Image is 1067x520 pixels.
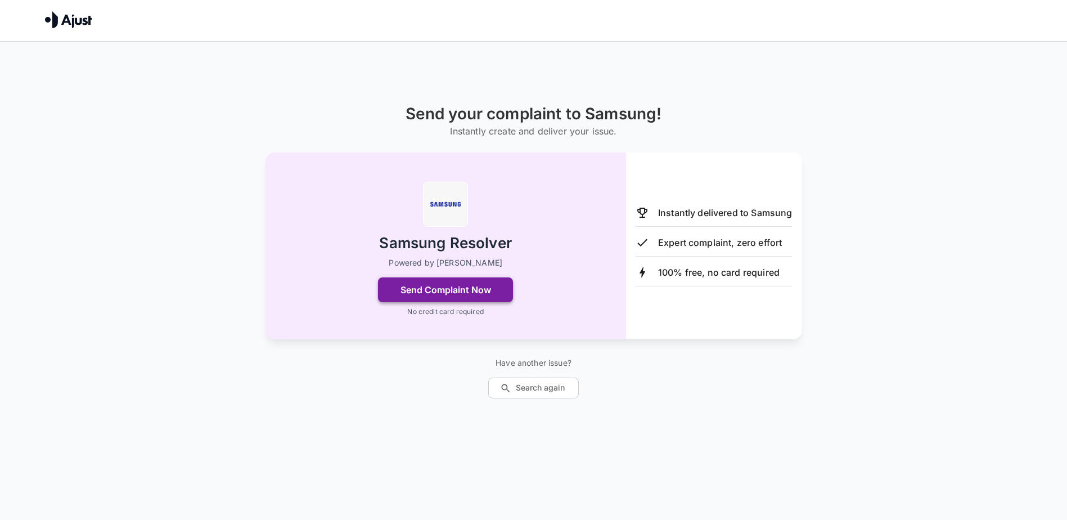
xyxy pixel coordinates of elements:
[658,236,782,249] p: Expert complaint, zero effort
[407,307,483,317] p: No credit card required
[406,123,662,139] h6: Instantly create and deliver your issue.
[406,105,662,123] h1: Send your complaint to Samsung!
[378,277,513,302] button: Send Complaint Now
[658,206,793,219] p: Instantly delivered to Samsung
[488,378,579,398] button: Search again
[45,11,92,28] img: Ajust
[488,357,579,369] p: Have another issue?
[658,266,780,279] p: 100% free, no card required
[423,182,468,227] img: Samsung
[379,234,511,253] h2: Samsung Resolver
[389,257,502,268] p: Powered by [PERSON_NAME]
